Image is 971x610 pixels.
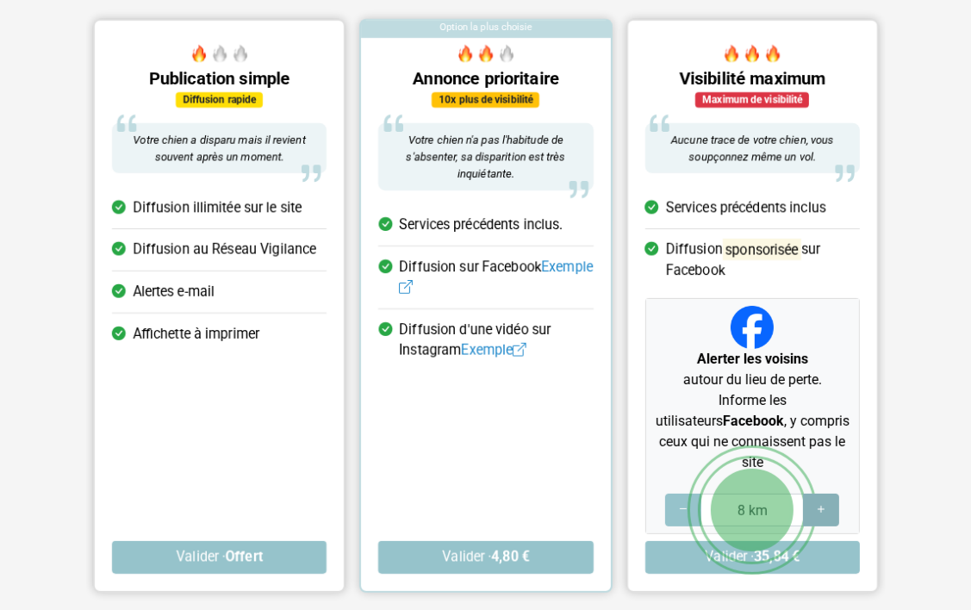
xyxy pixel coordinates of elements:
[133,197,302,218] span: Diffusion illimitée sur le site
[225,549,262,565] strong: Offert
[461,342,526,358] a: Exemple
[112,68,327,89] h5: Publication simple
[361,21,610,38] div: Option la plus choisie
[399,320,593,361] span: Diffusion d'une vidéo sur Instagram
[133,324,259,345] span: Affichette à imprimer
[378,68,593,89] h5: Annonce prioritaire
[406,134,565,180] span: Votre chien n'a pas l'habitude de s'absenter, sa disparition est très inquiétante.
[644,68,859,89] h5: Visibilité maximum
[399,258,593,296] a: Exemple
[133,134,305,164] span: Votre chien a disparu mais il revient souvent après un moment.
[652,390,851,473] p: Informe les utilisateurs , y compris ceux qui ne connaissent pas le site
[133,240,316,260] span: Diffusion au Réseau Vigilance
[665,197,825,218] span: Services précédents inclus
[731,306,774,349] img: Facebook
[696,351,807,367] strong: Alerter les voisins
[665,240,859,281] span: Diffusion sur Facebook
[176,92,263,108] div: Diffusion rapide
[652,349,851,390] p: autour du lieu de perte.
[399,215,563,235] span: Services précédents inclus.
[399,257,593,298] span: Diffusion sur Facebook
[133,282,215,302] span: Alertes e-mail
[722,413,783,429] strong: Facebook
[432,92,539,108] div: 10x plus de visibilité
[722,239,800,260] mark: sponsorisée
[491,549,529,565] strong: 4,80 €
[695,92,809,108] div: Maximum de visibilité
[670,134,833,164] span: Aucune trace de votre chien, vous soupçonnez même un vol.
[112,541,327,574] button: Valider ·Offert
[378,541,593,574] button: Valider ·4,80 €
[644,541,859,574] button: Valider ·35,84 €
